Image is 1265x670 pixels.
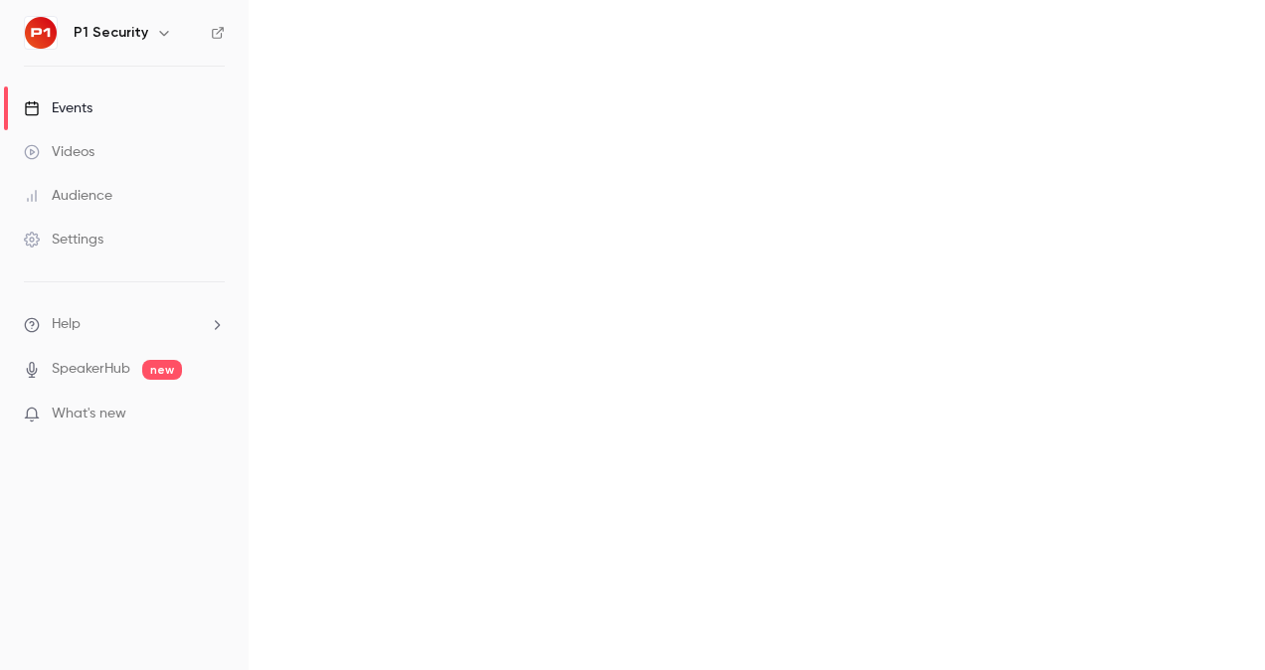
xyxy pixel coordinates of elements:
[52,359,130,380] a: SpeakerHub
[74,23,148,43] h6: P1 Security
[52,404,126,424] span: What's new
[24,186,112,206] div: Audience
[24,98,92,118] div: Events
[25,17,57,49] img: P1 Security
[24,230,103,250] div: Settings
[24,314,225,335] li: help-dropdown-opener
[52,314,81,335] span: Help
[24,142,94,162] div: Videos
[142,360,182,380] span: new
